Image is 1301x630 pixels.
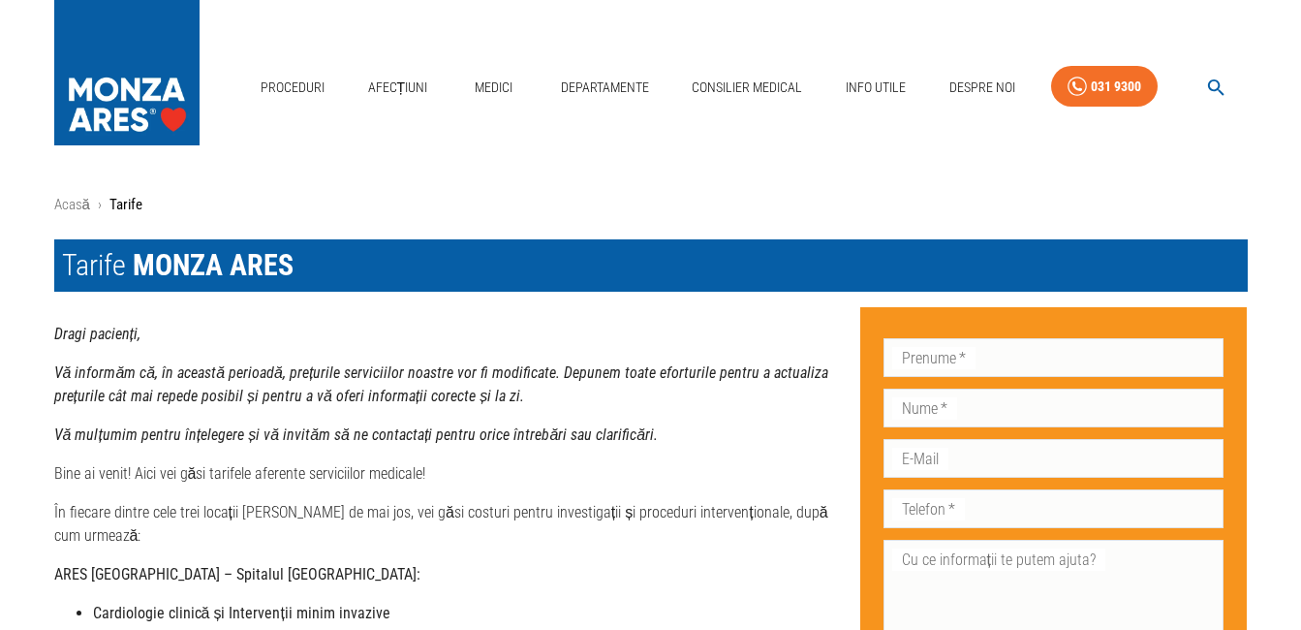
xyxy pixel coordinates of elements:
[54,325,140,343] strong: Dragi pacienți,
[463,68,525,108] a: Medici
[54,501,845,548] p: În fiecare dintre cele trei locații [PERSON_NAME] de mai jos, vei găsi costuri pentru investigați...
[54,196,90,213] a: Acasă
[1051,66,1158,108] a: 031 9300
[360,68,436,108] a: Afecțiuni
[54,194,1248,216] nav: breadcrumb
[98,194,102,216] li: ›
[54,462,845,486] p: Bine ai venit! Aici vei găsi tarifele aferente serviciilor medicale!
[253,68,332,108] a: Proceduri
[93,604,390,622] strong: Cardiologie clinică și Intervenții minim invazive
[54,363,829,405] strong: Vă informăm că, în această perioadă, prețurile serviciilor noastre vor fi modificate. Depunem toa...
[133,248,294,282] span: MONZA ARES
[838,68,914,108] a: Info Utile
[54,425,659,444] strong: Vă mulțumim pentru înțelegere și vă invităm să ne contactați pentru orice întrebări sau clarificări.
[109,194,142,216] p: Tarife
[54,565,420,583] strong: ARES [GEOGRAPHIC_DATA] – Spitalul [GEOGRAPHIC_DATA]:
[684,68,810,108] a: Consilier Medical
[942,68,1023,108] a: Despre Noi
[1091,75,1141,99] div: 031 9300
[54,239,1248,292] h1: Tarife
[553,68,657,108] a: Departamente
